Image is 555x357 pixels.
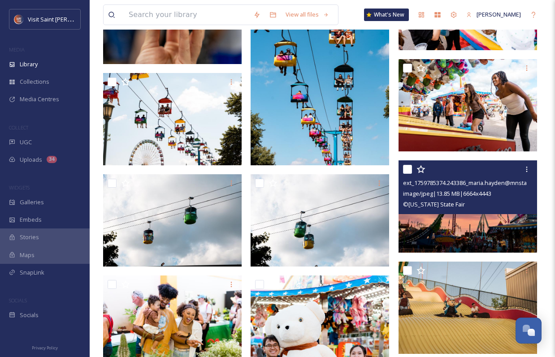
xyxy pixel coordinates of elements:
span: Maps [20,251,35,259]
span: Galleries [20,198,44,206]
span: SOCIALS [9,297,27,304]
span: Privacy Policy [32,345,58,351]
img: ext_1759785376.715176_maria.hayden@mnstatefair.org-MNSF2025-Berndt-02477.jpg [103,174,242,267]
span: image/jpeg | 13.85 MB | 6664 x 4443 [403,189,491,198]
span: © [US_STATE] State Fair [403,200,465,208]
a: What's New [364,9,409,21]
button: Open Chat [516,318,542,344]
span: SnapLink [20,268,44,277]
a: View all files [281,6,334,23]
span: Embeds [20,215,42,224]
img: KickoffToTheFair (5).jpg [399,262,537,354]
span: UGC [20,138,32,146]
img: ext_1759785377.571748_maria.hayden@mnstatefair.org-MNSF2025Berndt-04581.jpg [103,73,242,165]
span: Socials [20,311,39,319]
span: Visit Saint [PERSON_NAME] [28,15,100,23]
a: Privacy Policy [32,342,58,353]
span: WIDGETS [9,184,30,191]
span: COLLECT [9,124,28,131]
input: Search your library [124,5,249,25]
span: [PERSON_NAME] [477,10,521,18]
a: [PERSON_NAME] [462,6,525,23]
img: ext_1759785376.482956_maria.hayden@mnstatefair.org-MNSF2025-Berndt-02490.jpg [251,174,389,267]
span: Stories [20,233,39,241]
img: ext_1759785376.003267_maria.hayden@mnstatefair.org-MNSF2025-Berndt-02121.jpg [399,59,537,151]
img: Visit%20Saint%20Paul%20Updated%20Profile%20Image.jpg [14,15,23,24]
span: Media Centres [20,95,59,103]
span: Library [20,60,38,69]
span: MEDIA [9,46,25,53]
div: 34 [47,156,57,163]
span: Collections [20,77,49,86]
span: Uploads [20,155,42,164]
